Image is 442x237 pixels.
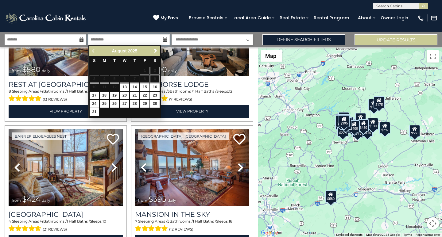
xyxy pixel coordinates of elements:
[427,50,439,63] button: Toggle fullscreen view
[355,13,375,23] a: About
[417,15,424,21] img: phone-regular-white.png
[107,133,119,146] a: Add to favorites
[153,15,180,21] a: My Favs
[9,219,11,224] span: 4
[110,92,119,99] a: 19
[355,113,366,125] div: $349
[42,68,50,73] span: daily
[12,68,21,73] span: from
[103,59,106,63] span: Monday
[161,15,178,21] span: My Favs
[41,219,43,224] span: 4
[100,100,109,108] a: 25
[112,48,126,53] span: August
[135,105,249,117] a: View Property
[233,133,246,146] a: Add to favorites
[229,219,232,224] span: 16
[9,219,123,233] div: Sleeping Areas / Bathrooms / Sleeps:
[43,225,67,233] span: (21 reviews)
[229,89,232,94] span: 12
[140,83,149,91] a: 15
[168,89,170,94] span: 3
[42,198,50,203] span: daily
[140,92,149,99] a: 22
[229,13,274,23] a: Local Area Guide
[352,125,363,137] div: $375
[259,229,280,237] a: Open this area in Google Maps (opens a new window)
[103,219,106,224] span: 10
[130,83,139,91] a: 14
[378,13,411,23] a: Owner Login
[5,12,87,24] img: White-1-2.png
[337,124,348,137] div: $225
[67,89,90,94] span: 1 Half Baths /
[9,210,123,219] h3: Mountain Heart Lodge
[9,80,123,89] a: Rest at [GEOGRAPHIC_DATA]
[90,108,99,116] a: 31
[9,89,11,94] span: 8
[367,118,378,130] div: $130
[262,34,345,45] a: Refine Search Filters
[379,122,390,134] div: $297
[9,105,123,117] a: View Property
[339,115,350,127] div: $395
[265,53,276,59] span: Map
[22,65,41,74] span: $580
[168,198,176,203] span: daily
[130,100,139,108] a: 28
[366,233,400,236] span: Map data ©2025 Google
[90,92,99,99] a: 17
[261,50,282,62] button: Change map style
[167,219,169,224] span: 5
[259,229,280,237] img: Google
[358,119,369,131] div: $480
[9,80,123,89] h3: Rest at Mountain Crest
[144,59,146,63] span: Friday
[335,115,347,127] div: $290
[135,219,137,224] span: 7
[374,96,385,108] div: $175
[169,95,192,103] span: (7 reviews)
[362,124,373,136] div: $140
[120,92,129,99] a: 20
[110,100,119,108] a: 26
[9,129,123,206] img: thumbnail_163263053.jpeg
[113,59,116,63] span: Tuesday
[338,114,349,126] div: $425
[431,15,437,21] img: mail-regular-white.png
[67,219,90,224] span: 1 Half Baths /
[149,195,166,204] span: $395
[409,124,420,137] div: $550
[325,190,336,202] div: $580
[169,225,193,233] span: (12 reviews)
[130,92,139,99] a: 21
[193,89,216,94] span: 1 Half Baths /
[338,112,349,124] div: $125
[135,89,249,103] div: Sleeping Areas / Bathrooms / Sleeps:
[336,233,363,237] button: Keyboard shortcuts
[186,13,227,23] a: Browse Rentals
[340,117,351,130] div: $300
[9,210,123,219] a: [GEOGRAPHIC_DATA]
[135,80,249,89] h3: Dark Horse Lodge
[368,99,379,111] div: $175
[168,68,177,73] span: daily
[150,92,160,99] a: 23
[152,47,159,55] a: Next
[193,219,216,224] span: 1 Half Baths /
[153,48,158,53] span: Next
[150,100,160,108] a: 30
[311,13,352,23] a: Rental Program
[135,210,249,219] a: Mansion In The Sky
[43,95,67,103] span: (13 reviews)
[22,195,41,204] span: $424
[135,219,249,233] div: Sleeping Areas / Bathrooms / Sleeps:
[100,92,109,99] a: 18
[277,13,308,23] a: Real Estate
[12,132,70,140] a: Banner Elk/Eagles Nest
[9,89,123,103] div: Sleeping Areas / Bathrooms / Sleeps:
[90,100,99,108] a: 24
[12,198,21,203] span: from
[427,217,439,230] button: Map camera controls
